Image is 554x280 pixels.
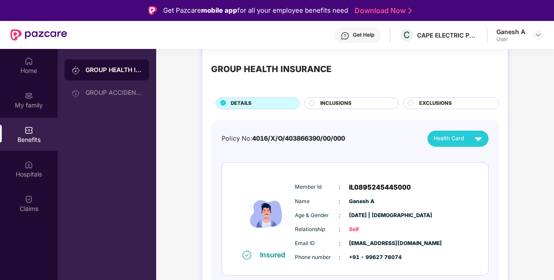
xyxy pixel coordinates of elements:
span: [DATE] | [DEMOGRAPHIC_DATA] [349,211,393,220]
img: New Pazcare Logo [10,29,67,41]
div: CAPE ELECTRIC PRIVATE LIMITED [417,31,478,39]
img: svg+xml;base64,PHN2ZyB4bWxucz0iaHR0cDovL3d3dy53My5vcmcvMjAwMC9zdmciIHZpZXdCb3g9IjAgMCAyNCAyNCIgd2... [471,131,486,146]
span: : [339,182,340,192]
span: Email ID [295,239,339,248]
div: Policy No: [222,134,345,144]
span: DETAILS [231,100,252,107]
span: Name [295,197,339,206]
span: 4016/X/O/403866390/00/000 [252,135,345,142]
div: Insured [260,250,291,259]
span: EXCLUSIONS [419,100,452,107]
img: svg+xml;base64,PHN2ZyB3aWR0aD0iMjAiIGhlaWdodD0iMjAiIHZpZXdCb3g9IjAgMCAyMCAyMCIgZmlsbD0ibm9uZSIgeG... [72,89,80,97]
img: svg+xml;base64,PHN2ZyB4bWxucz0iaHR0cDovL3d3dy53My5vcmcvMjAwMC9zdmciIHdpZHRoPSIxNiIgaGVpZ2h0PSIxNi... [243,251,251,259]
span: Ganesh A [349,197,393,206]
span: IL0895245445000 [349,182,411,193]
div: Get Pazcare for all your employee benefits need [163,5,348,16]
img: svg+xml;base64,PHN2ZyBpZD0iQ2xhaW0iIHhtbG5zPSJodHRwOi8vd3d3LnczLm9yZy8yMDAwL3N2ZyIgd2lkdGg9IjIwIi... [24,195,33,204]
span: : [339,197,340,206]
img: svg+xml;base64,PHN2ZyBpZD0iSG9zcGl0YWxzIiB4bWxucz0iaHR0cDovL3d3dy53My5vcmcvMjAwMC9zdmciIHdpZHRoPS... [24,160,33,169]
span: Phone number [295,253,339,262]
div: GROUP ACCIDENTAL INSURANCE [85,89,142,96]
span: [EMAIL_ADDRESS][DOMAIN_NAME] [349,239,393,248]
span: Self [349,225,393,234]
img: Stroke [408,6,412,15]
img: svg+xml;base64,PHN2ZyB3aWR0aD0iMjAiIGhlaWdodD0iMjAiIHZpZXdCb3g9IjAgMCAyMCAyMCIgZmlsbD0ibm9uZSIgeG... [72,66,80,75]
img: svg+xml;base64,PHN2ZyBpZD0iSG9tZSIgeG1sbnM9Imh0dHA6Ly93d3cudzMub3JnLzIwMDAvc3ZnIiB3aWR0aD0iMjAiIG... [24,57,33,66]
img: Logo [148,6,157,15]
strong: mobile app [201,6,237,14]
div: User [496,36,525,43]
span: INCLUSIONS [320,100,352,107]
img: svg+xml;base64,PHN2ZyBpZD0iQmVuZWZpdHMiIHhtbG5zPSJodHRwOi8vd3d3LnczLm9yZy8yMDAwL3N2ZyIgd2lkdGg9Ij... [24,126,33,135]
button: Health Card [427,131,489,147]
span: Relationship [295,225,339,234]
div: Get Help [353,31,374,38]
span: +91 - 99627 76074 [349,253,393,262]
span: Member Id [295,183,339,191]
div: Ganesh A [496,28,525,36]
img: svg+xml;base64,PHN2ZyB3aWR0aD0iMjAiIGhlaWdodD0iMjAiIHZpZXdCb3g9IjAgMCAyMCAyMCIgZmlsbD0ibm9uZSIgeG... [24,91,33,100]
div: GROUP HEALTH INSURANCE [211,62,332,76]
img: svg+xml;base64,PHN2ZyBpZD0iSGVscC0zMngzMiIgeG1sbnM9Imh0dHA6Ly93d3cudzMub3JnLzIwMDAvc3ZnIiB3aWR0aD... [341,31,349,40]
div: GROUP HEALTH INSURANCE [85,66,142,74]
span: : [339,211,340,220]
img: icon [240,178,293,250]
span: C [404,30,410,40]
a: Download Now [355,6,409,15]
span: : [339,252,340,262]
span: : [339,225,340,234]
img: svg+xml;base64,PHN2ZyBpZD0iRHJvcGRvd24tMzJ4MzIiIHhtbG5zPSJodHRwOi8vd3d3LnczLm9yZy8yMDAwL3N2ZyIgd2... [535,31,542,38]
span: : [339,239,340,248]
span: Health Card [434,134,464,143]
span: Age & Gender [295,211,339,220]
